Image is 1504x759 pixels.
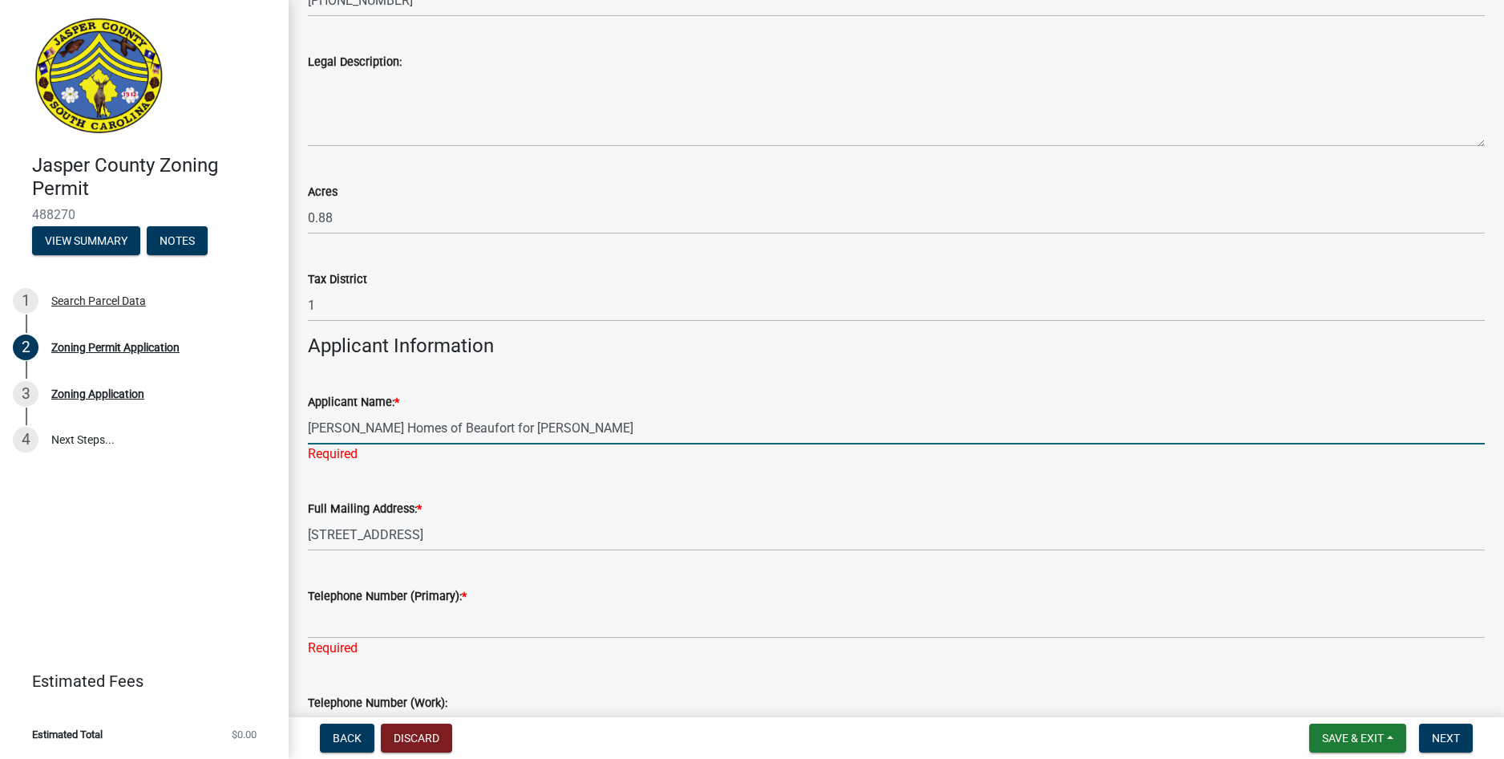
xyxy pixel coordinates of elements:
[51,342,180,353] div: Zoning Permit Application
[32,154,276,201] h4: Jasper County Zoning Permit
[308,591,467,603] label: Telephone Number (Primary):
[32,226,140,255] button: View Summary
[1322,732,1384,745] span: Save & Exit
[308,504,422,515] label: Full Mailing Address:
[13,381,38,407] div: 3
[51,388,144,400] div: Zoning Application
[308,639,1485,658] div: Required
[32,207,257,222] span: 488270
[308,397,399,408] label: Applicant Name:
[13,665,263,697] a: Estimated Fees
[32,17,166,137] img: Jasper County, South Carolina
[308,444,1485,464] div: Required
[320,724,374,753] button: Back
[232,729,257,740] span: $0.00
[1419,724,1473,753] button: Next
[51,295,146,306] div: Search Parcel Data
[13,288,38,314] div: 1
[13,427,38,453] div: 4
[308,698,447,709] label: Telephone Number (Work):
[147,235,208,248] wm-modal-confirm: Notes
[147,226,208,255] button: Notes
[308,187,338,198] label: Acres
[308,57,402,68] label: Legal Description:
[381,724,452,753] button: Discard
[32,235,140,248] wm-modal-confirm: Summary
[13,335,38,360] div: 2
[308,335,1485,358] h4: Applicant Information
[308,274,367,286] label: Tax District
[1309,724,1406,753] button: Save & Exit
[333,732,362,745] span: Back
[32,729,103,740] span: Estimated Total
[1432,732,1460,745] span: Next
